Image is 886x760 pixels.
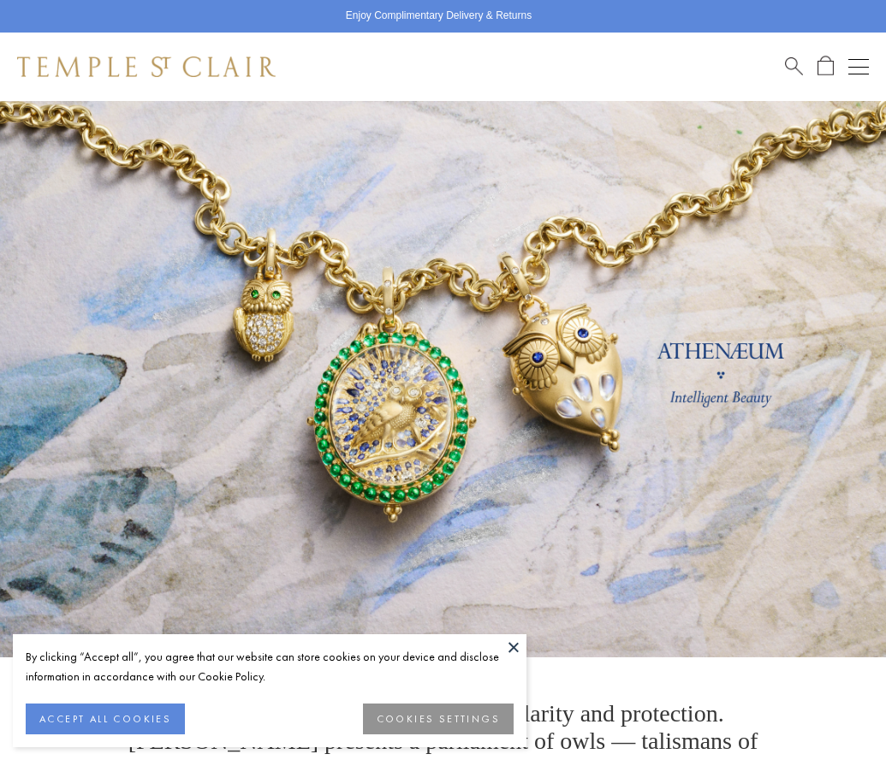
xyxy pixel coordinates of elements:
p: Enjoy Complimentary Delivery & Returns [346,8,532,25]
img: Temple St. Clair [17,56,276,77]
a: Open Shopping Bag [818,56,834,77]
button: COOKIES SETTINGS [363,704,514,734]
button: Open navigation [848,56,869,77]
a: Search [785,56,803,77]
button: ACCEPT ALL COOKIES [26,704,185,734]
div: By clicking “Accept all”, you agree that our website can store cookies on your device and disclos... [26,647,514,686]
